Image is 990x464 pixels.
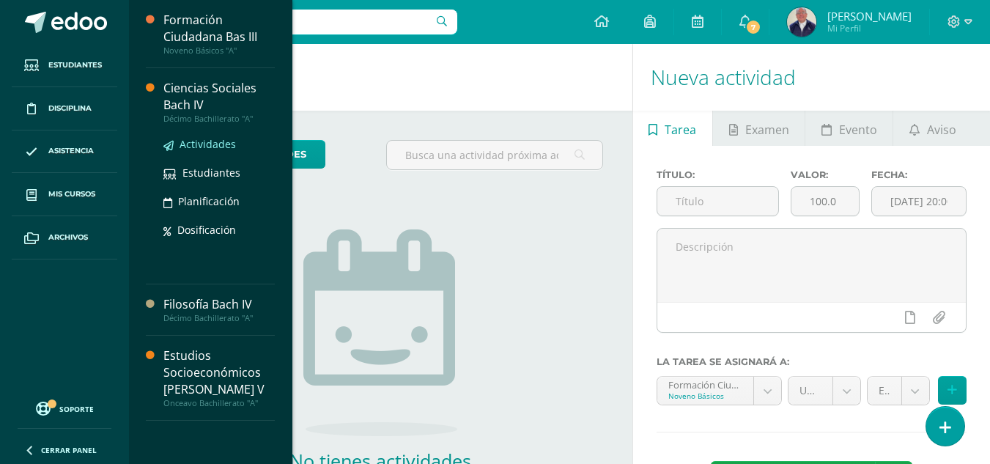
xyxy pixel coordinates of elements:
span: Mis cursos [48,188,95,200]
div: Formación Ciudadana Bas III [163,12,275,45]
span: Asistencia [48,145,94,157]
span: Mi Perfil [827,22,912,34]
span: Aviso [927,112,956,147]
span: Evento [839,112,877,147]
span: Soporte [59,404,94,414]
span: Actividades [180,137,236,151]
a: Tarea [633,111,712,146]
div: Formación Ciudadana Bas III 'A' [668,377,743,391]
a: Dosificación [163,221,275,238]
a: Unidad 4 [788,377,860,405]
span: Estudiantes [48,59,102,71]
span: Estudiantes [182,166,240,180]
div: Estudios Socioeconómicos [PERSON_NAME] V [163,347,275,398]
div: Noveno Básicos [668,391,743,401]
input: Busca una actividad próxima aquí... [387,141,602,169]
span: Archivos [48,232,88,243]
h1: Nueva actividad [651,44,972,111]
a: Formación Ciudadana Bas III 'A'Noveno Básicos [657,377,782,405]
a: Soporte [18,398,111,418]
input: Título [657,187,778,216]
a: Planificación [163,193,275,210]
div: Noveno Básicos "A" [163,45,275,56]
span: Cerrar panel [41,445,97,455]
label: Valor: [791,169,860,180]
label: La tarea se asignará a: [657,356,967,367]
div: Décimo Bachillerato "A" [163,313,275,323]
h1: Actividades [147,44,615,111]
a: Estudiantes [12,44,117,87]
a: Actividades [163,136,275,152]
span: Dosificación [177,223,236,237]
a: Filosofía Bach IVDécimo Bachillerato "A" [163,296,275,323]
a: Ciencias Sociales Bach IVDécimo Bachillerato "A" [163,80,275,124]
a: Aviso [893,111,972,146]
a: Evento [805,111,893,146]
a: Estudios Socioeconómicos [PERSON_NAME] VOnceavo Bachillerato "A" [163,347,275,408]
a: Estudiantes [163,164,275,181]
span: [PERSON_NAME] [827,9,912,23]
a: Examen de unidad 20 puntos (20.0%) [868,377,929,405]
a: Asistencia [12,130,117,174]
div: Onceavo Bachillerato "A" [163,398,275,408]
a: Formación Ciudadana Bas IIINoveno Básicos "A" [163,12,275,56]
span: Tarea [665,112,696,147]
div: Ciencias Sociales Bach IV [163,80,275,114]
input: Puntos máximos [791,187,859,216]
div: Décimo Bachillerato "A" [163,114,275,124]
span: Unidad 4 [799,377,821,405]
a: Examen [713,111,805,146]
label: Título: [657,169,779,180]
span: Examen [745,112,789,147]
span: Planificación [178,194,240,208]
span: Disciplina [48,103,92,114]
input: Fecha de entrega [872,187,966,216]
a: Disciplina [12,87,117,130]
div: Filosofía Bach IV [163,296,275,313]
label: Fecha: [871,169,967,180]
span: 7 [745,19,761,35]
img: no_activities.png [303,229,457,436]
span: Examen de unidad 20 puntos (20.0%) [879,377,890,405]
input: Busca un usuario... [138,10,457,34]
a: Archivos [12,216,117,259]
img: 4400bde977c2ef3c8e0f06f5677fdb30.png [787,7,816,37]
a: Mis cursos [12,173,117,216]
